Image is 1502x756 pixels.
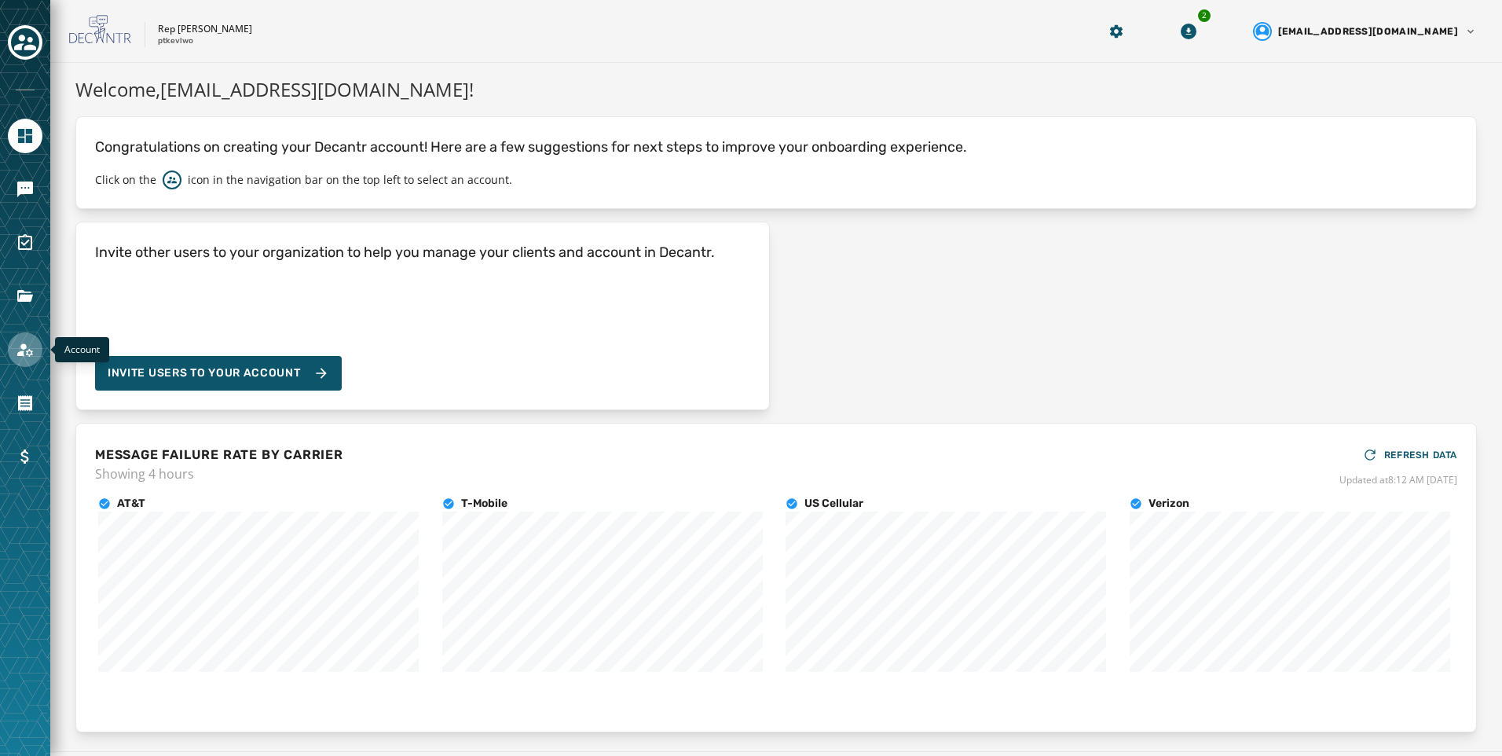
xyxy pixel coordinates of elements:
button: Invite Users to your account [95,356,342,391]
button: REFRESH DATA [1362,442,1457,468]
span: [EMAIL_ADDRESS][DOMAIN_NAME] [1278,25,1458,38]
span: REFRESH DATA [1384,449,1457,461]
p: Rep [PERSON_NAME] [158,23,252,35]
a: Navigate to Home [8,119,42,153]
h4: Verizon [1148,496,1189,512]
h4: Invite other users to your organization to help you manage your clients and account in Decantr. [95,241,715,263]
button: Manage global settings [1102,17,1130,46]
a: Navigate to Messaging [8,172,42,207]
p: Click on the [95,172,156,188]
p: icon in the navigation bar on the top left to select an account. [188,172,512,188]
span: Updated at 8:12 AM [DATE] [1339,474,1457,486]
a: Navigate to Billing [8,439,42,474]
p: Congratulations on creating your Decantr account! Here are a few suggestions for next steps to im... [95,136,1457,158]
div: Account [55,337,109,362]
h4: T-Mobile [461,496,507,512]
a: Navigate to Surveys [8,226,42,260]
h4: US Cellular [804,496,863,512]
a: Navigate to Account [8,332,42,367]
p: ptkevlwo [158,35,193,47]
span: Showing 4 hours [95,464,343,483]
div: 2 [1196,8,1212,24]
a: Navigate to Files [8,279,42,314]
h4: MESSAGE FAILURE RATE BY CARRIER [95,446,343,464]
h1: Welcome, [EMAIL_ADDRESS][DOMAIN_NAME] ! [75,75,1477,104]
a: Navigate to Orders [8,386,42,420]
button: Download Menu [1174,17,1203,46]
span: Invite Users to your account [108,365,301,381]
h4: AT&T [117,496,145,512]
button: Toggle account select drawer [8,25,42,60]
button: User settings [1247,16,1483,47]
